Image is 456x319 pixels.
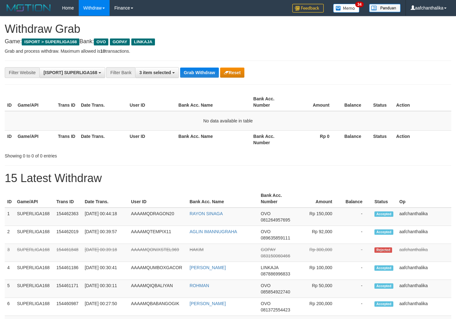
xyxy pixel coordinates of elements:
[261,301,271,306] span: OVO
[342,226,372,244] td: -
[374,265,393,271] span: Accepted
[220,68,244,78] button: Reset
[355,2,364,7] span: 34
[22,38,79,45] span: ISPORT > SUPERLIGA168
[190,247,203,252] a: HAKIM
[261,271,290,276] span: Copy 087886996833 to clipboard
[369,4,401,12] img: panduan.png
[5,111,451,131] td: No data available in table
[5,208,14,226] td: 1
[82,208,128,226] td: [DATE] 00:44:18
[14,208,54,226] td: SUPERLIGA168
[251,130,291,148] th: Bank Acc. Number
[394,130,451,148] th: Action
[342,190,372,208] th: Balance
[128,280,187,298] td: AAAAMQIQBALIYAN
[261,235,290,240] span: Copy 089635859111 to clipboard
[135,67,179,78] button: 3 item selected
[5,23,451,35] h1: Withdraw Grab
[5,298,14,316] td: 6
[397,226,451,244] td: aafchanthalika
[258,190,296,208] th: Bank Acc. Number
[15,130,55,148] th: Game/API
[296,244,342,262] td: Rp 300,000
[374,283,393,289] span: Accepted
[78,93,127,111] th: Date Trans.
[82,280,128,298] td: [DATE] 00:30:11
[5,280,14,298] td: 5
[342,298,372,316] td: -
[128,262,187,280] td: AAAAMQUMBOXGACOR
[190,265,226,270] a: [PERSON_NAME]
[14,244,54,262] td: SUPERLIGA168
[128,244,187,262] td: AAAAMQONIXSTEL969
[5,93,15,111] th: ID
[5,38,451,45] h4: Game: Bank:
[371,93,394,111] th: Status
[106,67,135,78] div: Filter Bank
[342,208,372,226] td: -
[397,280,451,298] td: aafchanthalika
[128,208,187,226] td: AAAAMQDRAGON20
[261,265,278,270] span: LINKAJA
[261,211,271,216] span: OVO
[5,226,14,244] td: 2
[14,190,54,208] th: Game/API
[190,301,226,306] a: [PERSON_NAME]
[296,298,342,316] td: Rp 200,000
[131,38,155,45] span: LINKAJA
[5,172,451,185] h1: 15 Latest Withdraw
[371,130,394,148] th: Status
[5,3,53,13] img: MOTION_logo.png
[82,190,128,208] th: Date Trans.
[374,247,392,253] span: Rejected
[180,68,219,78] button: Grab Withdraw
[127,93,176,111] th: User ID
[82,226,128,244] td: [DATE] 00:39:57
[14,280,54,298] td: SUPERLIGA168
[78,130,127,148] th: Date Trans.
[296,226,342,244] td: Rp 92,000
[251,93,291,111] th: Bank Acc. Number
[127,130,176,148] th: User ID
[55,130,78,148] th: Trans ID
[296,280,342,298] td: Rp 50,000
[342,280,372,298] td: -
[261,247,276,252] span: GOPAY
[397,244,451,262] td: aafchanthalika
[128,226,187,244] td: AAAAMQTEMPIX11
[292,4,324,13] img: Feedback.jpg
[128,298,187,316] td: AAAAMQBABANGOGIK
[54,190,82,208] th: Trans ID
[176,93,251,111] th: Bank Acc. Name
[187,190,258,208] th: Bank Acc. Name
[54,280,82,298] td: 154461171
[128,190,187,208] th: User ID
[374,211,393,217] span: Accepted
[5,262,14,280] td: 4
[39,67,105,78] button: [ISPORT] SUPERLIGA168
[5,190,14,208] th: ID
[15,93,55,111] th: Game/API
[339,93,371,111] th: Balance
[54,262,82,280] td: 154461186
[82,244,128,262] td: [DATE] 00:39:18
[94,38,108,45] span: OVO
[261,217,290,222] span: Copy 081264957695 to clipboard
[14,262,54,280] td: SUPERLIGA168
[14,298,54,316] td: SUPERLIGA168
[374,229,393,235] span: Accepted
[261,253,290,258] span: Copy 083150060466 to clipboard
[261,307,290,312] span: Copy 081372554423 to clipboard
[261,289,290,294] span: Copy 085854922740 to clipboard
[296,262,342,280] td: Rp 100,000
[394,93,451,111] th: Action
[333,4,360,13] img: Button%20Memo.svg
[291,130,339,148] th: Rp 0
[190,211,223,216] a: RAYON SINAGA
[342,262,372,280] td: -
[176,130,251,148] th: Bank Acc. Name
[54,298,82,316] td: 154460987
[397,208,451,226] td: aafchanthalika
[296,190,342,208] th: Amount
